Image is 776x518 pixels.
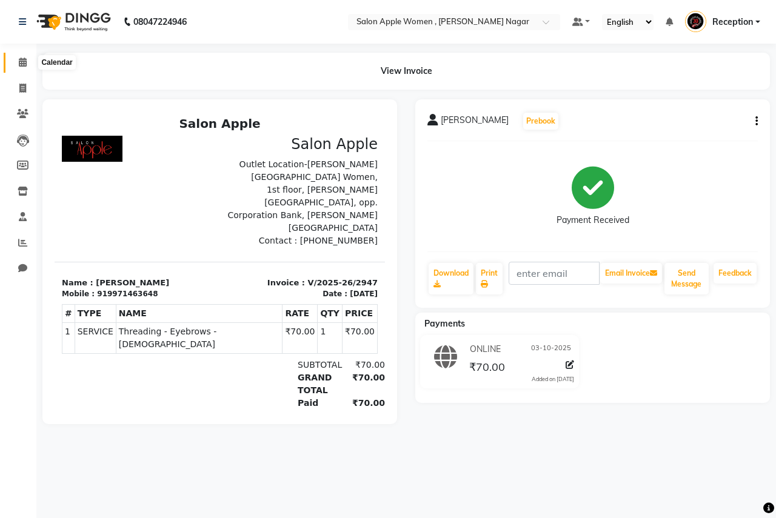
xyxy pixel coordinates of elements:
[714,263,757,284] a: Feedback
[557,214,629,227] div: Payment Received
[509,262,600,285] input: enter email
[8,211,21,242] td: 1
[283,260,330,285] div: ₹70.00
[295,177,323,188] div: [DATE]
[236,285,283,298] div: Paid
[20,211,61,242] td: SERVICE
[288,193,323,211] th: PRICE
[64,214,226,239] span: Threading - Eyebrows - [DEMOGRAPHIC_DATA]
[263,211,288,242] td: 1
[38,55,75,70] div: Calendar
[42,177,103,188] div: 919971463648
[470,343,501,356] span: ONLINE
[173,47,324,123] p: Outlet Location-[PERSON_NAME][GEOGRAPHIC_DATA] Women, 1st floor, [PERSON_NAME][GEOGRAPHIC_DATA], ...
[8,193,21,211] th: #
[173,165,324,178] p: Invoice : V/2025-26/2947
[685,11,706,32] img: Reception
[283,247,330,260] div: ₹70.00
[31,5,114,39] img: logo
[531,343,571,356] span: 03-10-2025
[61,193,228,211] th: NAME
[532,375,574,384] div: Added on [DATE]
[429,263,473,294] a: Download
[469,360,505,377] span: ₹70.00
[600,263,662,284] button: Email Invoice
[263,193,288,211] th: QTY
[283,285,330,298] div: ₹70.00
[173,123,324,136] p: Contact : [PHONE_NUMBER]
[268,177,293,188] div: Date :
[712,16,753,28] span: Reception
[173,24,324,42] h3: Salon Apple
[7,177,40,188] div: Mobile :
[236,260,283,285] div: GRAND TOTAL
[236,247,283,260] div: SUBTOTAL
[228,211,263,242] td: ₹70.00
[7,5,323,19] h2: Salon Apple
[441,114,509,131] span: [PERSON_NAME]
[523,113,558,130] button: Prebook
[20,193,61,211] th: TYPE
[7,165,158,178] p: Name : [PERSON_NAME]
[133,5,187,39] b: 08047224946
[228,193,263,211] th: RATE
[476,263,503,294] a: Print
[288,211,323,242] td: ₹70.00
[424,318,465,329] span: Payments
[42,53,770,90] div: View Invoice
[664,263,709,294] button: Send Message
